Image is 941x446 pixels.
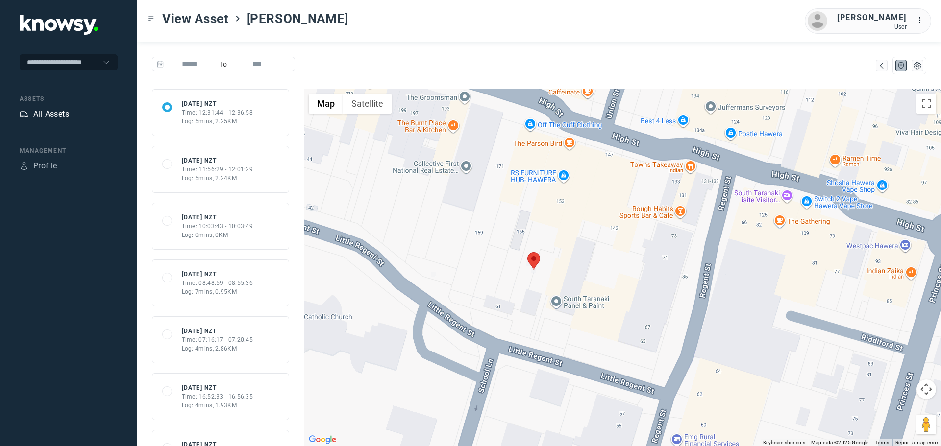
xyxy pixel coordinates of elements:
[182,213,253,222] div: [DATE] NZT
[162,10,229,27] span: View Asset
[182,270,253,279] div: [DATE] NZT
[837,23,907,30] div: User
[20,15,98,35] img: Application Logo
[182,327,253,335] div: [DATE] NZT
[808,11,827,31] img: avatar.png
[916,415,936,434] button: Drag Pegman onto the map to open Street View
[182,401,253,410] div: Log: 4mins, 1.93KM
[182,231,253,239] div: Log: 0mins, 0KM
[309,94,343,114] button: Show street map
[234,15,242,23] div: >
[182,383,253,392] div: [DATE] NZT
[182,344,253,353] div: Log: 4mins, 2.86KM
[306,433,339,446] img: Google
[182,279,253,287] div: Time: 08:48:59 - 08:55:36
[20,94,118,103] div: Assets
[913,61,922,70] div: List
[916,379,936,399] button: Map camera controls
[897,61,906,70] div: Map
[811,440,868,445] span: Map data ©2025 Google
[33,160,57,172] div: Profile
[306,433,339,446] a: Open this area in Google Maps (opens a new window)
[182,165,253,174] div: Time: 11:56:29 - 12:01:29
[182,222,253,231] div: Time: 10:03:43 - 10:03:49
[916,15,928,26] div: :
[895,440,938,445] a: Report a map error
[216,57,231,71] span: To
[33,108,69,120] div: All Assets
[182,117,253,126] div: Log: 5mins, 2.25KM
[343,94,392,114] button: Show satellite imagery
[182,99,253,108] div: [DATE] NZT
[837,12,907,23] div: [PERSON_NAME]
[20,146,118,155] div: Management
[916,15,928,28] div: :
[148,15,154,22] div: Toggle Menu
[877,61,886,70] div: Map
[763,439,805,446] button: Keyboard shortcuts
[917,17,927,24] tspan: ...
[20,162,28,170] div: Profile
[247,10,348,27] span: [PERSON_NAME]
[182,156,253,165] div: [DATE] NZT
[875,440,890,445] a: Terms
[182,392,253,401] div: Time: 16:52:33 - 16:56:35
[182,287,253,296] div: Log: 7mins, 0.95KM
[20,108,69,120] a: AssetsAll Assets
[182,335,253,344] div: Time: 07:16:17 - 07:20:45
[916,94,936,114] button: Toggle fullscreen view
[20,110,28,118] div: Assets
[182,174,253,183] div: Log: 5mins, 2.24KM
[20,160,57,172] a: ProfileProfile
[182,108,253,117] div: Time: 12:31:44 - 12:36:58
